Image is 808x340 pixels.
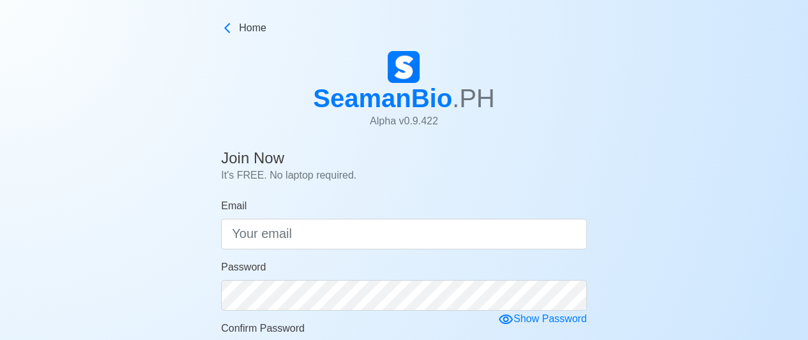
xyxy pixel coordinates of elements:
span: Password [221,262,266,272]
input: Your email [221,219,587,249]
a: Home [221,20,587,36]
p: Alpha v 0.9.422 [313,114,495,129]
a: SeamanBio.PHAlpha v0.9.422 [313,51,495,139]
span: Home [239,20,266,36]
img: Logo [388,51,420,83]
div: Show Password [498,311,587,327]
span: Email [221,200,247,211]
h4: Join Now [221,149,587,168]
span: Confirm Password [221,323,305,334]
p: It's FREE. No laptop required. [221,168,587,183]
span: .PH [452,84,495,112]
h1: SeamanBio [313,83,495,114]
